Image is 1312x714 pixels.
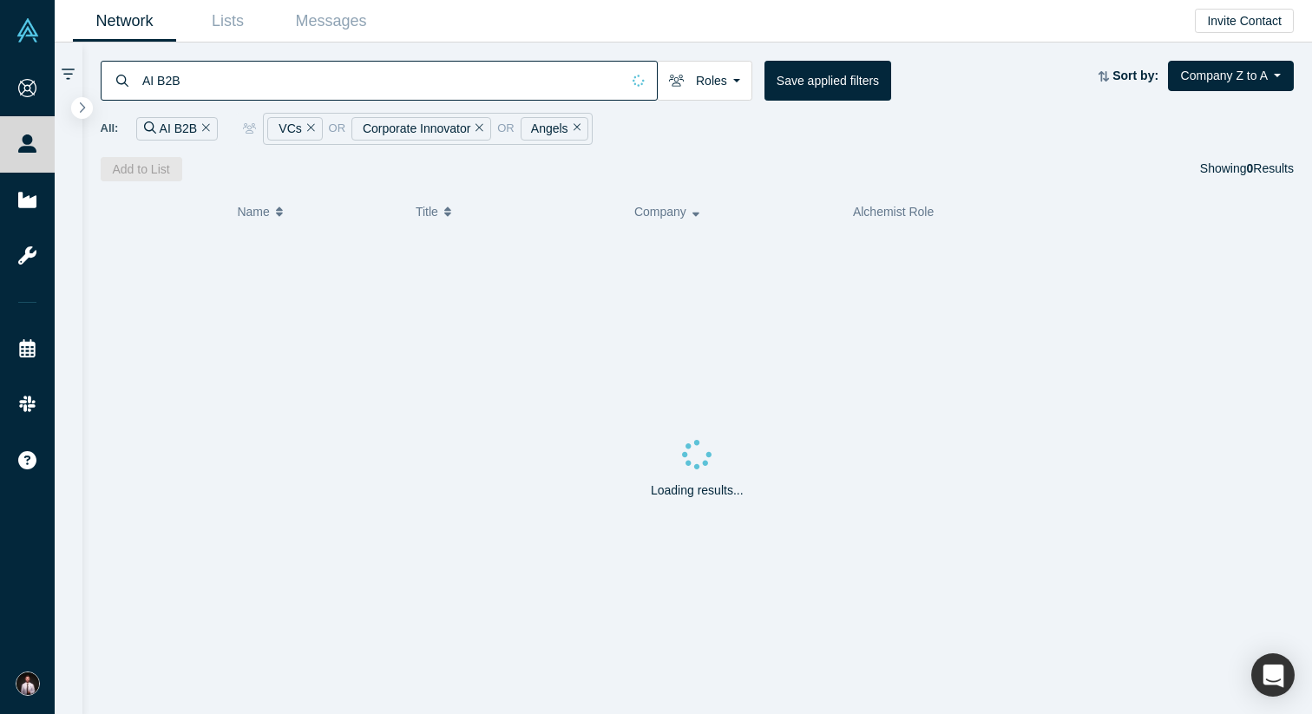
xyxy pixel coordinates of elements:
[416,193,438,230] span: Title
[141,60,620,101] input: Search by name, title, company, summary, expertise, investment criteria or topics of focus
[416,193,616,230] button: Title
[521,117,589,141] div: Angels
[568,119,581,139] button: Remove Filter
[1247,161,1254,175] strong: 0
[351,117,491,141] div: Corporate Innovator
[651,481,744,500] p: Loading results...
[634,193,686,230] span: Company
[853,205,934,219] span: Alchemist Role
[267,117,322,141] div: VCs
[16,18,40,43] img: Alchemist Vault Logo
[237,193,269,230] span: Name
[1247,161,1294,175] span: Results
[1168,61,1294,91] button: Company Z to A
[302,119,315,139] button: Remove Filter
[1200,157,1294,181] div: Showing
[237,193,397,230] button: Name
[136,117,217,141] div: AI B2B
[176,1,279,42] a: Lists
[101,120,119,137] span: All:
[1195,9,1294,33] button: Invite Contact
[329,120,346,137] span: or
[101,157,182,181] button: Add to List
[497,120,515,137] span: or
[16,671,40,696] img: Denis Vurdov's Account
[197,119,210,139] button: Remove Filter
[73,1,176,42] a: Network
[657,61,752,101] button: Roles
[764,61,891,101] button: Save applied filters
[634,193,835,230] button: Company
[279,1,383,42] a: Messages
[1112,69,1158,82] strong: Sort by:
[470,119,483,139] button: Remove Filter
